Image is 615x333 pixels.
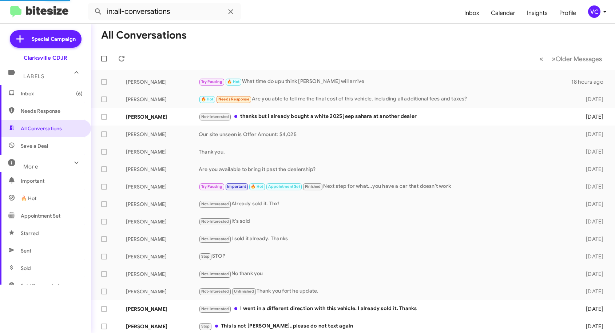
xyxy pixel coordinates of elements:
div: What time do upu think [PERSON_NAME] will arrive [199,78,571,86]
span: Labels [23,73,44,80]
span: Not-Interested [201,306,229,311]
div: [DATE] [576,201,609,208]
div: [DATE] [576,183,609,190]
div: Our site unseen is Offer Amount: $4,025 [199,131,576,138]
span: All Conversations [21,125,62,132]
div: [DATE] [576,235,609,243]
span: Needs Response [21,107,83,115]
span: Not-Interested [201,114,229,119]
div: No thank you [199,270,576,278]
div: Are you available to bring it past the dealership? [199,166,576,173]
span: More [23,163,38,170]
span: 🔥 Hot [227,79,239,84]
div: [DATE] [576,270,609,278]
div: [PERSON_NAME] [126,323,199,330]
span: (6) [76,90,83,97]
a: Calendar [485,3,521,24]
div: Next step for what...you have a car that doesn't work [199,182,576,191]
div: [PERSON_NAME] [126,201,199,208]
div: [DATE] [576,148,609,155]
input: Search [88,3,241,20]
span: Finished [305,184,321,189]
button: Previous [535,51,548,66]
span: » [552,54,556,63]
span: 🔥 Hot [201,97,214,102]
span: Needs Response [218,97,249,102]
div: [PERSON_NAME] [126,78,199,86]
div: [PERSON_NAME] [126,183,199,190]
span: Appointment Set [21,212,60,219]
span: Try Pausing [201,184,222,189]
div: [PERSON_NAME] [126,113,199,120]
div: [PERSON_NAME] [126,235,199,243]
div: I went in a different direction with this vehicle. I already sold it. Thanks [199,305,576,313]
nav: Page navigation example [535,51,606,66]
span: Not-Interested [201,219,229,224]
div: VC [588,5,600,18]
div: [DATE] [576,253,609,260]
span: Inbox [21,90,83,97]
span: Save a Deal [21,142,48,150]
span: Not-Interested [201,289,229,294]
div: [DATE] [576,288,609,295]
div: Are you able to tell me the final cost of this vehicle, including all additional fees and taxes? [199,95,576,103]
span: « [539,54,543,63]
span: Important [227,184,246,189]
span: Stop [201,254,210,259]
div: [DATE] [576,323,609,330]
h1: All Conversations [101,29,187,41]
div: Clarksville CDJR [24,54,67,62]
div: [DATE] [576,113,609,120]
span: Special Campaign [32,35,76,43]
span: Important [21,177,83,185]
span: Sold Responded [21,282,59,289]
span: Appointment Set [268,184,300,189]
button: Next [547,51,606,66]
div: [PERSON_NAME] [126,270,199,278]
div: [DATE] [576,305,609,313]
div: [DATE] [576,166,609,173]
div: [PERSON_NAME] [126,131,199,138]
button: VC [582,5,607,18]
div: STOP [199,252,576,261]
div: [DATE] [576,218,609,225]
span: 🔥 Hot [21,195,36,202]
a: Insights [521,3,553,24]
div: Already sold it. Thx! [199,200,576,208]
span: Unfinished [234,289,254,294]
div: This is not [PERSON_NAME]..please do not text again [199,322,576,330]
span: 🔥 Hot [251,184,263,189]
div: [PERSON_NAME] [126,288,199,295]
div: [PERSON_NAME] [126,148,199,155]
div: [DATE] [576,131,609,138]
div: It's sold [199,217,576,226]
div: [PERSON_NAME] [126,305,199,313]
span: Sold [21,265,31,272]
a: Inbox [459,3,485,24]
span: Not-Interested [201,271,229,276]
div: [PERSON_NAME] [126,96,199,103]
div: thanks but i already bought a white 2025 jeep sahara at another dealer [199,112,576,121]
div: I sold it already. Thanks [199,235,576,243]
div: 18 hours ago [571,78,609,86]
span: Stop [201,324,210,329]
span: Not-Interested [201,237,229,241]
div: Thank you fort he update. [199,287,576,296]
div: [PERSON_NAME] [126,166,199,173]
span: Try Pausing [201,79,222,84]
a: Special Campaign [10,30,82,48]
span: Starred [21,230,39,237]
div: [PERSON_NAME] [126,218,199,225]
div: Thank you. [199,148,576,155]
span: Older Messages [556,55,602,63]
div: [DATE] [576,96,609,103]
a: Profile [553,3,582,24]
span: Not-Interested [201,202,229,206]
div: [PERSON_NAME] [126,253,199,260]
span: Sent [21,247,31,254]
